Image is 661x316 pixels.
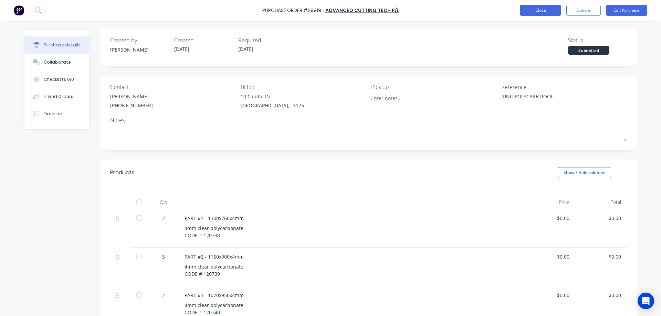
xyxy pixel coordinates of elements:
[520,5,561,16] button: Close
[24,36,89,54] button: Purchase details
[185,253,518,260] div: PART #2 - 1150x900x4mm
[566,5,601,16] button: Options
[44,94,73,100] div: Linked Orders
[185,292,518,299] div: PART #3 - 1070x950x4mm
[241,93,304,100] div: 10 Capital Dr
[174,36,233,44] div: Created
[154,253,174,260] div: 5
[501,93,587,108] textarea: JUNG POLYCARB ROOF
[606,5,647,16] button: Edit Purchase
[529,292,569,299] div: $0.00
[14,5,24,15] img: Factory
[154,292,174,299] div: 2
[110,116,627,124] div: Notes
[568,36,627,44] div: Status
[580,215,621,222] div: $0.00
[185,225,518,239] div: 4mm clear polycarbonate CODE # 120738
[575,195,627,209] div: Total
[501,83,627,91] div: Reference
[110,93,153,100] div: [PERSON_NAME]
[110,46,169,53] div: [PERSON_NAME]
[24,54,89,71] button: Collaborate
[529,215,569,222] div: $0.00
[185,215,518,222] div: PART #1 - 1300x760x4mm
[580,292,621,299] div: $0.00
[185,263,518,277] div: 4mm clear polycarbonate CODE # 120739
[148,195,179,209] div: Qty
[44,42,81,48] div: Purchase details
[185,302,518,316] div: 4mm clear polycarbonate CODE # 120740
[110,36,169,44] div: Created by
[241,83,366,91] div: Bill to
[238,36,297,44] div: Required
[638,293,654,309] div: Open Intercom Messenger
[44,111,62,117] div: Timeline
[580,253,621,260] div: $0.00
[24,71,89,88] button: Checklists 0/0
[523,195,575,209] div: Price
[154,215,174,222] div: 2
[44,76,74,83] div: Checklists 0/0
[371,83,496,91] div: Pick up
[24,88,89,105] button: Linked Orders
[110,83,235,91] div: Contact
[241,102,304,109] div: [GEOGRAPHIC_DATA], , 3175
[110,102,153,109] div: [PHONE_NUMBER]
[44,59,71,65] div: Collaborate
[325,7,399,14] a: ADVANCED CUTTING TECH P/L
[529,253,569,260] div: $0.00
[568,46,609,55] div: Submitted
[262,7,325,14] div: Purchase Order #29919 -
[558,167,611,178] button: Show / Hide columns
[371,93,434,103] input: Enter notes...
[110,168,134,177] div: Products
[24,105,89,122] button: Timeline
